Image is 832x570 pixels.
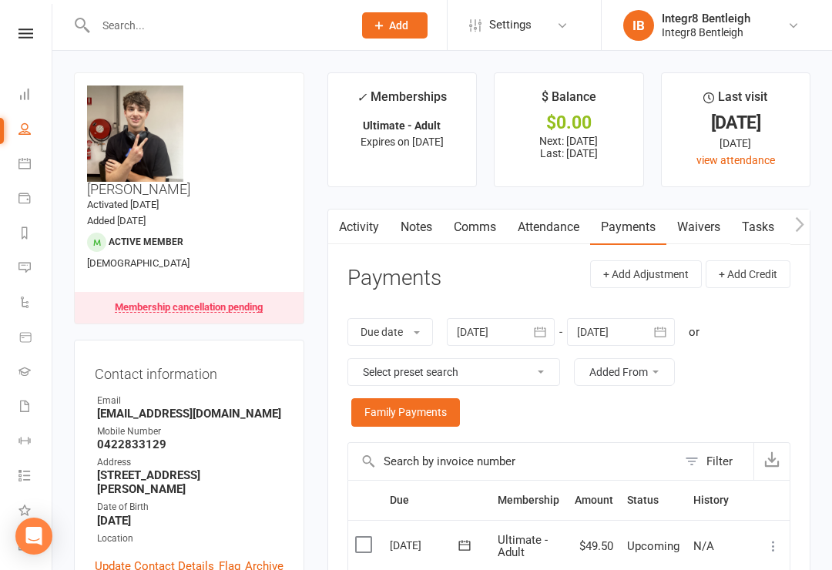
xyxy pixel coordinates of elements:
div: Last visit [703,87,767,115]
button: Add [362,12,428,39]
button: + Add Credit [706,260,790,288]
h3: Contact information [95,360,283,382]
div: Date of Birth [97,500,283,515]
span: Upcoming [627,539,679,553]
a: Waivers [666,210,731,245]
div: Open Intercom Messenger [15,518,52,555]
th: History [686,481,757,520]
a: Comms [443,210,507,245]
th: Due [383,481,491,520]
a: Activity [328,210,390,245]
div: Filter [706,452,733,471]
span: Add [389,19,408,32]
strong: [EMAIL_ADDRESS][DOMAIN_NAME] [97,407,283,421]
a: Family Payments [351,398,460,426]
div: or [689,323,699,341]
th: Membership [491,481,568,520]
strong: Ultimate - Adult [363,119,441,132]
a: Reports [18,217,53,252]
a: Payments [18,183,53,217]
a: People [18,113,53,148]
th: Status [620,481,686,520]
p: Next: [DATE] Last: [DATE] [508,135,629,159]
div: Membership cancellation pending [115,302,263,313]
a: Calendar [18,148,53,183]
button: Due date [347,318,433,346]
span: Active member [109,236,183,247]
input: Search... [91,15,342,36]
strong: 0422833129 [97,438,283,451]
button: + Add Adjustment [590,260,702,288]
i: ✓ [357,90,367,105]
div: [DATE] [390,533,461,557]
div: $0.00 [508,115,629,131]
th: Amount [568,481,620,520]
div: Memberships [357,87,447,116]
strong: [STREET_ADDRESS][PERSON_NAME] [97,468,283,496]
input: Search by invoice number [348,443,677,480]
div: Integr8 Bentleigh [662,25,750,39]
a: Payments [590,210,666,245]
a: Notes [390,210,443,245]
strong: [DATE] [97,514,283,528]
time: Added [DATE] [87,215,146,226]
span: Settings [489,8,532,42]
a: Product Sales [18,321,53,356]
a: What's New [18,495,53,529]
time: Activated [DATE] [87,199,159,210]
a: Dashboard [18,79,53,113]
span: Ultimate - Adult [498,533,548,560]
h3: [PERSON_NAME] [87,85,291,197]
button: Filter [677,443,753,480]
div: Mobile Number [97,424,283,439]
img: image1699949503.png [87,85,183,182]
span: N/A [693,539,714,553]
div: Integr8 Bentleigh [662,12,750,25]
span: Expires on [DATE] [361,136,444,148]
div: IB [623,10,654,41]
a: Tasks [731,210,785,245]
div: [DATE] [676,115,796,131]
div: [DATE] [676,135,796,152]
div: Email [97,394,283,408]
span: [DEMOGRAPHIC_DATA] [87,257,190,269]
div: Address [97,455,283,470]
a: Attendance [507,210,590,245]
div: $ Balance [542,87,596,115]
a: view attendance [696,154,775,166]
h3: Payments [347,267,441,290]
button: Added From [574,358,675,386]
div: Location [97,531,283,546]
